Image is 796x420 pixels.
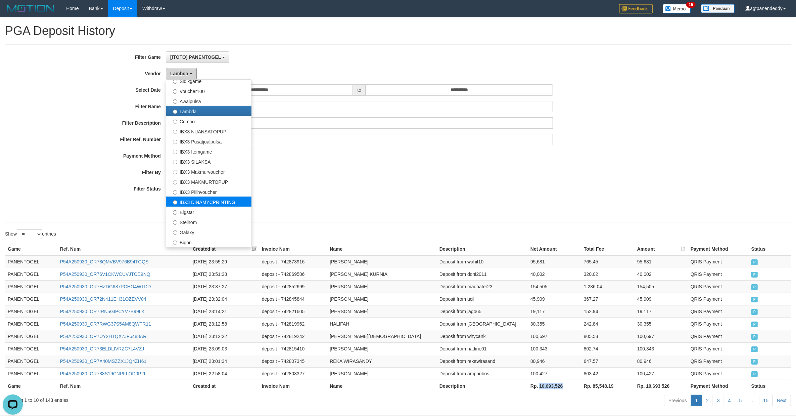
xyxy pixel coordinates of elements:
label: IBX3 Pilihvoucher [166,186,251,197]
input: IBX3 DINAMYCPRINTING [173,200,177,205]
td: [DATE] 23:09:03 [190,342,259,355]
a: P54A250930_OR788S19CNPFLOD0P2L [60,371,147,376]
th: Rp. 85,548.19 [581,380,635,392]
span: [ITOTO] PANENTOGEL [170,54,221,60]
a: 5 [735,395,746,406]
label: IBX3 NUANSATOPUP [166,126,251,136]
span: PAID [751,309,758,315]
a: 4 [724,395,735,406]
th: Created at [190,380,259,392]
td: PANENTOGEL [5,342,57,355]
a: Previous [664,395,691,406]
label: IBX3 Makmurvoucher [166,166,251,176]
td: 45,909 [528,293,581,305]
a: … [746,395,759,406]
td: 802.74 [581,342,635,355]
th: Net Amount [528,243,581,255]
td: [PERSON_NAME] [327,293,437,305]
td: QRIS Payment [688,268,749,280]
td: [PERSON_NAME][DEMOGRAPHIC_DATA] [327,330,437,342]
input: Lambda [173,110,177,114]
td: Deposit from [GEOGRAPHIC_DATA] [437,318,528,330]
label: Galaxy [166,227,251,237]
td: PANENTOGEL [5,305,57,318]
td: 100,427 [528,367,581,380]
a: 3 [713,395,724,406]
td: 367.27 [581,293,635,305]
span: PAID [751,334,758,340]
td: [DATE] 23:01:34 [190,355,259,367]
td: PANENTOGEL [5,318,57,330]
td: deposit - 742807345 [259,355,327,367]
input: Voucher100 [173,89,177,94]
td: [DATE] 23:55:29 [190,255,259,268]
td: 40,002 [635,268,688,280]
td: 154,505 [635,280,688,293]
td: 647.57 [581,355,635,367]
input: IBX3 NUANSATOPUP [173,130,177,134]
th: Description [437,380,528,392]
label: IBX3 Itemgame [166,146,251,156]
th: Game [5,243,57,255]
th: Created at: activate to sort column ascending [190,243,259,255]
input: IBX3 Makmurvoucher [173,170,177,174]
input: Sidikgame [173,79,177,84]
td: 45,909 [635,293,688,305]
td: 80,946 [528,355,581,367]
label: Show entries [5,229,56,239]
td: QRIS Payment [688,305,749,318]
td: deposit - 742815410 [259,342,327,355]
th: Ref. Num [57,380,190,392]
td: QRIS Payment [688,355,749,367]
td: deposit - 742819962 [259,318,327,330]
a: P54A250930_OR7IRN5GIPCYV7B99LK [60,309,145,314]
td: Deposit from wahit10 [437,255,528,268]
img: Feedback.jpg [619,4,653,13]
td: Deposit from doni2011 [437,268,528,280]
td: 30,355 [635,318,688,330]
td: 152.94 [581,305,635,318]
label: Bigstar [166,207,251,217]
td: QRIS Payment [688,293,749,305]
a: P54A250930_OR7RWG37S5AM8QWTR11 [60,321,151,327]
td: 765.45 [581,255,635,268]
td: 805.58 [581,330,635,342]
h1: PGA Deposit History [5,24,791,38]
td: 320.02 [581,268,635,280]
td: [PERSON_NAME] KURNIA [327,268,437,280]
td: deposit - 742803327 [259,367,327,380]
td: QRIS Payment [688,367,749,380]
td: Deposit from ampunbos [437,367,528,380]
td: [DATE] 22:58:04 [190,367,259,380]
td: PANENTOGEL [5,280,57,293]
th: Rp. 10,693,526 [528,380,581,392]
span: PAID [751,322,758,327]
a: P54A250930_OR73ELDLIVRZC7L4VZJ [60,346,144,351]
input: Combo [173,120,177,124]
input: Bigon [173,241,177,245]
a: P54A250930_OR76V1CKWCUVJTOE9NQ [60,271,150,277]
td: [DATE] 23:32:04 [190,293,259,305]
select: Showentries [17,229,42,239]
td: 95,681 [635,255,688,268]
input: Galaxy [173,230,177,235]
label: Bigon [166,237,251,247]
label: IBX3 MAKMURTOPUP [166,176,251,186]
th: Rp. 10,693,526 [635,380,688,392]
td: 100,427 [635,367,688,380]
label: Steihom [166,217,251,227]
td: QRIS Payment [688,330,749,342]
td: 100,697 [635,330,688,342]
td: [PERSON_NAME] [327,367,437,380]
th: Status [749,380,791,392]
td: QRIS Payment [688,280,749,293]
td: 80,946 [635,355,688,367]
td: 95,681 [528,255,581,268]
button: Open LiveChat chat widget [3,3,23,23]
td: [PERSON_NAME] [327,280,437,293]
th: Payment Method [688,243,749,255]
td: 40,002 [528,268,581,280]
th: Invoice Num [259,243,327,255]
td: 19,117 [635,305,688,318]
input: IBX3 Itemgame [173,150,177,154]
